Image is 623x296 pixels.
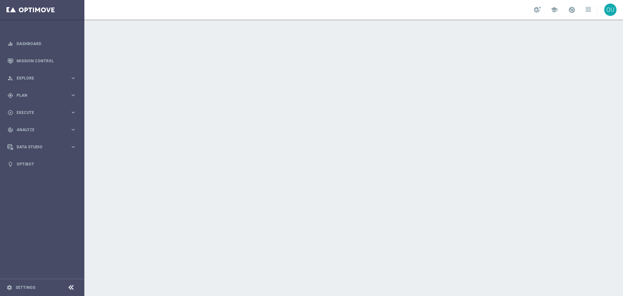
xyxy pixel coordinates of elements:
div: Execute [7,110,70,116]
i: person_search [7,75,13,81]
i: keyboard_arrow_right [70,92,76,98]
i: keyboard_arrow_right [70,144,76,150]
button: play_circle_outline Execute keyboard_arrow_right [7,110,77,115]
div: Mission Control [7,52,76,69]
button: Mission Control [7,58,77,64]
button: person_search Explore keyboard_arrow_right [7,76,77,81]
i: play_circle_outline [7,110,13,116]
span: Execute [17,111,70,115]
span: Data Studio [17,145,70,149]
a: Mission Control [17,52,76,69]
i: track_changes [7,127,13,133]
a: Dashboard [17,35,76,52]
span: Explore [17,76,70,80]
button: Data Studio keyboard_arrow_right [7,144,77,150]
span: school [551,6,558,13]
div: Optibot [7,155,76,173]
span: Plan [17,93,70,97]
span: Analyze [17,128,70,132]
button: lightbulb Optibot [7,162,77,167]
a: Settings [16,286,35,290]
div: Explore [7,75,70,81]
i: lightbulb [7,161,13,167]
i: equalizer [7,41,13,47]
i: keyboard_arrow_right [70,75,76,81]
i: gps_fixed [7,92,13,98]
button: equalizer Dashboard [7,41,77,46]
div: Analyze [7,127,70,133]
div: Dashboard [7,35,76,52]
div: OU [604,4,617,16]
i: settings [6,285,12,290]
div: Data Studio [7,144,70,150]
i: keyboard_arrow_right [70,109,76,116]
i: keyboard_arrow_right [70,127,76,133]
button: gps_fixed Plan keyboard_arrow_right [7,93,77,98]
button: track_changes Analyze keyboard_arrow_right [7,127,77,132]
div: Plan [7,92,70,98]
a: Optibot [17,155,76,173]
